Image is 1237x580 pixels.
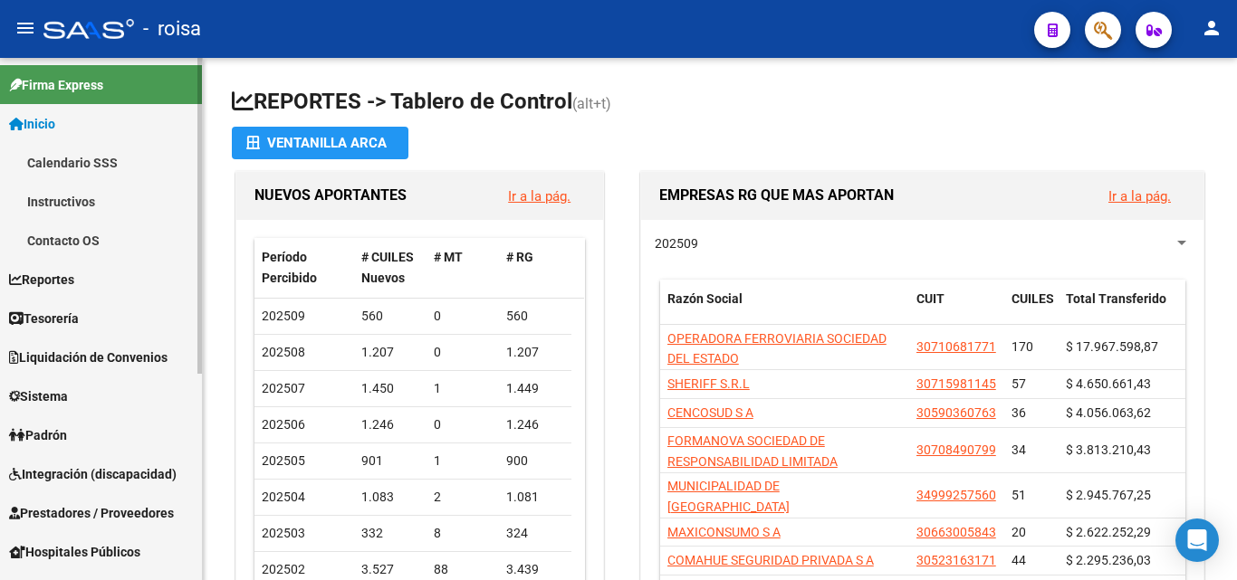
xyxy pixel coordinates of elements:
mat-icon: person [1201,17,1223,39]
span: Hospitales Públicos [9,542,140,562]
div: 1.449 [506,378,564,399]
datatable-header-cell: CUILES [1004,280,1059,339]
span: Período Percibido [262,250,317,285]
span: Firma Express [9,75,103,95]
span: Sistema [9,386,68,406]
span: Inicio [9,114,55,134]
div: 1 [434,378,492,399]
span: Liquidación de Convenios [9,347,168,367]
div: 900 [506,451,564,471]
div: 3.527 [361,559,419,580]
h1: REPORTES -> Tablero de Control [232,87,1208,119]
span: SHERIFF S.R.L [667,376,750,391]
datatable-header-cell: # RG [499,238,571,298]
span: 170 [1012,339,1033,354]
div: 8 [434,523,492,544]
span: 57 [1012,376,1026,391]
div: 3.439 [506,559,564,580]
span: 202504 [262,490,305,504]
button: Ventanilla ARCA [232,127,408,159]
span: 202506 [262,417,305,432]
div: 332 [361,523,419,544]
div: 1 [434,451,492,471]
span: 36 [1012,405,1026,420]
div: 0 [434,306,492,327]
div: 901 [361,451,419,471]
div: Open Intercom Messenger [1175,518,1219,562]
span: 202508 [262,345,305,359]
div: 1.083 [361,487,419,508]
datatable-header-cell: Razón Social [660,280,909,339]
span: - roisa [143,9,201,49]
span: 30663005843 [916,525,996,539]
datatable-header-cell: # CUILES Nuevos [354,238,427,298]
datatable-header-cell: Período Percibido [254,238,354,298]
span: MUNICIPALIDAD DE [GEOGRAPHIC_DATA] [667,479,790,514]
span: 202502 [262,562,305,576]
div: 2 [434,487,492,508]
span: $ 4.650.661,43 [1066,376,1151,391]
div: 1.081 [506,487,564,508]
span: 34 [1012,442,1026,457]
span: $ 17.967.598,87 [1066,339,1158,354]
div: 560 [506,306,564,327]
span: 44 [1012,553,1026,567]
button: Ir a la pág. [1094,179,1185,213]
span: 202507 [262,381,305,395]
span: 30708490799 [916,442,996,457]
span: $ 2.945.767,25 [1066,488,1151,502]
span: FORMANOVA SOCIEDAD DE RESPONSABILIDAD LIMITADA [667,433,838,469]
div: 88 [434,559,492,580]
span: 20 [1012,525,1026,539]
span: EMPRESAS RG QUE MAS APORTAN [659,186,894,204]
span: CENCOSUD S A [667,405,753,420]
span: $ 2.295.236,03 [1066,553,1151,567]
a: Ir a la pág. [508,188,571,204]
span: Razón Social [667,291,743,306]
span: 51 [1012,488,1026,502]
span: OPERADORA FERROVIARIA SOCIEDAD DEL ESTADO [667,331,887,366]
span: MAXICONSUMO S A [667,525,781,539]
div: 0 [434,342,492,363]
span: CUIT [916,291,945,306]
datatable-header-cell: # MT [427,238,499,298]
span: COMAHUE SEGURIDAD PRIVADA S A [667,553,874,567]
div: 1.450 [361,378,419,399]
span: # CUILES Nuevos [361,250,414,285]
div: 324 [506,523,564,544]
datatable-header-cell: Total Transferido [1059,280,1185,339]
div: 0 [434,414,492,435]
span: 30523163171 [916,553,996,567]
button: Ir a la pág. [494,179,585,213]
span: Prestadores / Proveedores [9,503,174,523]
span: Padrón [9,425,67,445]
span: Reportes [9,270,74,290]
span: $ 2.622.252,29 [1066,525,1151,539]
div: 1.246 [506,414,564,435]
span: 30715981145 [916,376,996,391]
span: 30590360763 [916,405,996,420]
span: CUILES [1012,291,1054,306]
span: $ 3.813.210,43 [1066,442,1151,457]
span: (alt+t) [572,95,611,112]
div: Ventanilla ARCA [246,127,394,159]
span: NUEVOS APORTANTES [254,186,407,204]
span: # MT [434,250,463,264]
span: 202509 [655,236,698,251]
span: 30710681771 [916,339,996,354]
span: Tesorería [9,309,79,328]
datatable-header-cell: CUIT [909,280,1004,339]
div: 1.207 [506,342,564,363]
span: 202509 [262,309,305,323]
span: 202503 [262,526,305,540]
span: $ 4.056.063,62 [1066,405,1151,420]
span: Integración (discapacidad) [9,464,177,484]
span: 202505 [262,453,305,468]
div: 1.207 [361,342,419,363]
a: Ir a la pág. [1108,188,1171,204]
span: 34999257560 [916,488,996,502]
span: Total Transferido [1066,291,1166,306]
div: 560 [361,306,419,327]
mat-icon: menu [14,17,36,39]
div: 1.246 [361,414,419,435]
